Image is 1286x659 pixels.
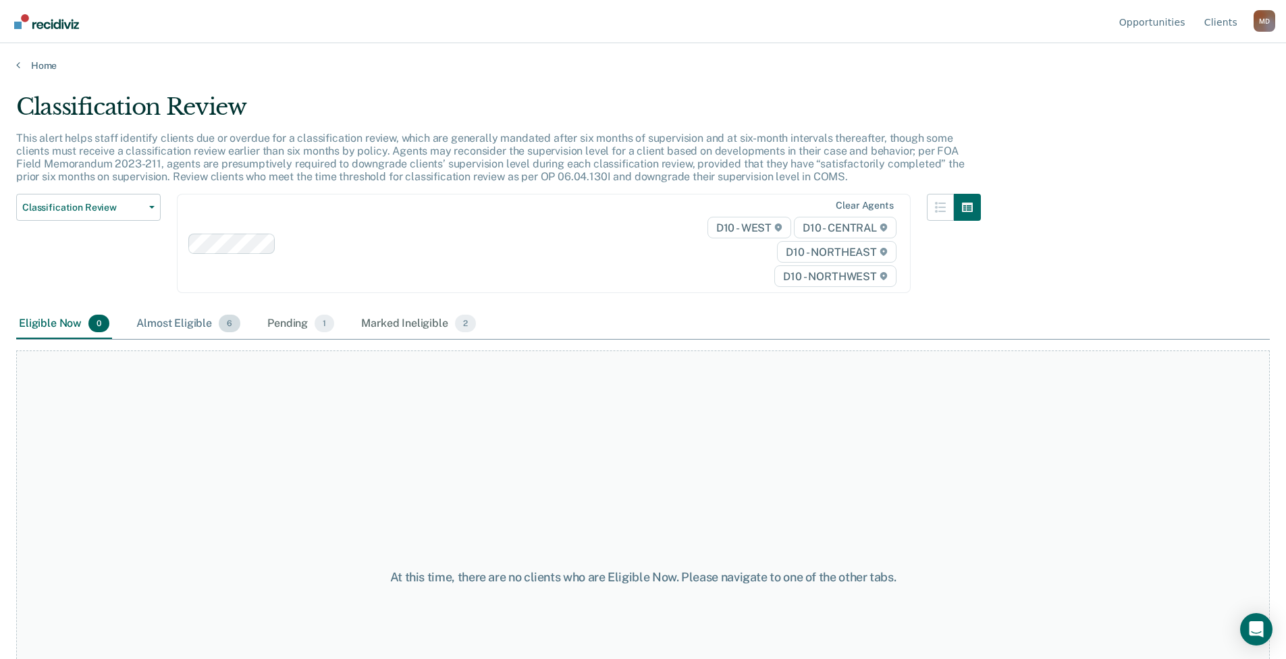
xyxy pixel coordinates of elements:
[16,132,965,184] p: This alert helps staff identify clients due or overdue for a classification review, which are gen...
[315,315,334,332] span: 1
[1254,10,1275,32] div: M D
[22,202,144,213] span: Classification Review
[358,309,479,339] div: Marked Ineligible2
[774,265,896,287] span: D10 - NORTHWEST
[88,315,109,332] span: 0
[777,241,896,263] span: D10 - NORTHEAST
[330,570,957,585] div: At this time, there are no clients who are Eligible Now. Please navigate to one of the other tabs.
[794,217,896,238] span: D10 - CENTRAL
[836,200,893,211] div: Clear agents
[1240,613,1272,645] div: Open Intercom Messenger
[16,93,981,132] div: Classification Review
[16,59,1270,72] a: Home
[265,309,337,339] div: Pending1
[1254,10,1275,32] button: Profile dropdown button
[707,217,791,238] span: D10 - WEST
[455,315,476,332] span: 2
[14,14,79,29] img: Recidiviz
[16,194,161,221] button: Classification Review
[134,309,243,339] div: Almost Eligible6
[16,309,112,339] div: Eligible Now0
[219,315,240,332] span: 6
